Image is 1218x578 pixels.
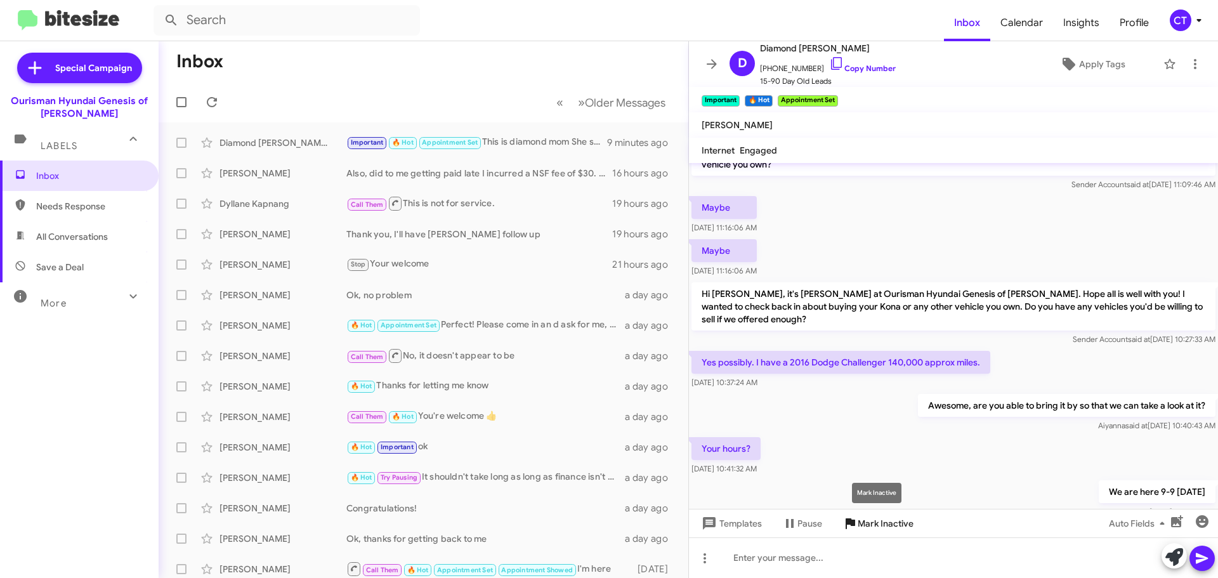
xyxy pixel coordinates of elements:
small: Appointment Set [778,95,838,107]
span: [DATE] 11:16:06 AM [691,266,757,275]
span: said at [1125,421,1148,430]
span: Appointment Set [422,138,478,147]
span: « [556,95,563,110]
div: [PERSON_NAME] [219,167,346,180]
div: Perfect! Please come in an d ask for me, [PERSON_NAME] [346,318,625,332]
button: Apply Tags [1027,53,1157,76]
span: D [738,53,747,74]
div: CT [1170,10,1191,31]
span: Engaged [740,145,777,156]
div: Ok, no problem [346,289,625,301]
div: 21 hours ago [612,258,678,271]
span: All Conversations [36,230,108,243]
div: Also, did to me getting paid late I incurred a NSF fee of $30. Will they reimburse? [346,167,612,180]
p: Yes possibly. I have a 2016 Dodge Challenger 140,000 approx miles. [691,351,990,374]
span: Mark Inactive [858,512,913,535]
button: Next [570,89,673,115]
span: Older Messages [585,96,665,110]
span: Templates [699,512,762,535]
span: Special Campaign [55,62,132,74]
span: Appointment Set [381,321,436,329]
div: [PERSON_NAME] [219,319,346,332]
button: Auto Fields [1099,512,1180,535]
div: a day ago [625,502,678,515]
span: More [41,298,67,309]
div: Your welcome [346,257,612,272]
div: Congratulations! [346,502,625,515]
span: [DATE] 10:37:24 AM [691,378,757,387]
span: said at [1127,180,1149,189]
div: 9 minutes ago [607,136,678,149]
span: Sender Account [DATE] 10:27:33 AM [1073,334,1215,344]
span: Inbox [36,169,144,182]
div: a day ago [625,289,678,301]
span: Aiyanna [DATE] 11:52:06 AM [1100,507,1215,516]
div: 19 hours ago [612,197,678,210]
p: Maybe [691,239,757,262]
div: a day ago [625,471,678,484]
span: 🔥 Hot [351,473,372,482]
span: Diamond [PERSON_NAME] [760,41,896,56]
a: Calendar [990,4,1053,41]
div: Diamond [PERSON_NAME] [219,136,346,149]
div: [PERSON_NAME] [219,258,346,271]
p: We are here 9-9 [DATE] [1099,480,1215,503]
div: This is diamond mom She she is not in the country. [346,135,607,150]
div: [PERSON_NAME] [219,471,346,484]
button: Templates [689,512,772,535]
span: 🔥 Hot [351,443,372,451]
span: 🔥 Hot [392,412,414,421]
div: [PERSON_NAME] [219,502,346,515]
span: » [578,95,585,110]
span: Call Them [366,566,399,574]
a: Insights [1053,4,1110,41]
button: Mark Inactive [832,512,924,535]
span: Pause [797,512,822,535]
span: 🔥 Hot [392,138,414,147]
button: CT [1159,10,1204,31]
span: Appointment Set [437,566,493,574]
div: I'm here [346,561,631,577]
div: 19 hours ago [612,228,678,240]
span: Save a Deal [36,261,84,273]
div: [PERSON_NAME] [219,289,346,301]
div: [DATE] [631,563,678,575]
div: a day ago [625,350,678,362]
a: Inbox [944,4,990,41]
div: 16 hours ago [612,167,678,180]
span: Labels [41,140,77,152]
small: Important [702,95,740,107]
span: Appointment Showed [501,566,573,574]
div: [PERSON_NAME] [219,380,346,393]
div: [PERSON_NAME] [219,441,346,454]
button: Pause [772,512,832,535]
span: said at [1127,507,1149,516]
span: Needs Response [36,200,144,213]
a: Copy Number [829,63,896,73]
div: You're welcome 👍 [346,409,625,424]
span: Call Them [351,412,384,421]
div: Mark Inactive [852,483,901,503]
p: Maybe [691,196,757,219]
span: Important [351,138,384,147]
div: Dyllane Kapnang [219,197,346,210]
div: [PERSON_NAME] [219,411,346,423]
div: a day ago [625,441,678,454]
div: It shouldn't take long as long as finance isn't busy with in store customers [346,470,625,485]
span: Auto Fields [1109,512,1170,535]
div: [PERSON_NAME] [219,350,346,362]
span: [DATE] 10:41:32 AM [691,464,757,473]
span: Try Pausing [381,473,417,482]
div: ok [346,440,625,454]
span: Sender Account [DATE] 11:09:46 AM [1071,180,1215,189]
span: 🔥 Hot [351,321,372,329]
span: 🔥 Hot [351,382,372,390]
div: Ok, thanks for getting back to me [346,532,625,545]
div: No, it doesn't appear to be [346,348,625,364]
span: Internet [702,145,735,156]
div: This is not for service. [346,195,612,211]
span: 15-90 Day Old Leads [760,75,896,88]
